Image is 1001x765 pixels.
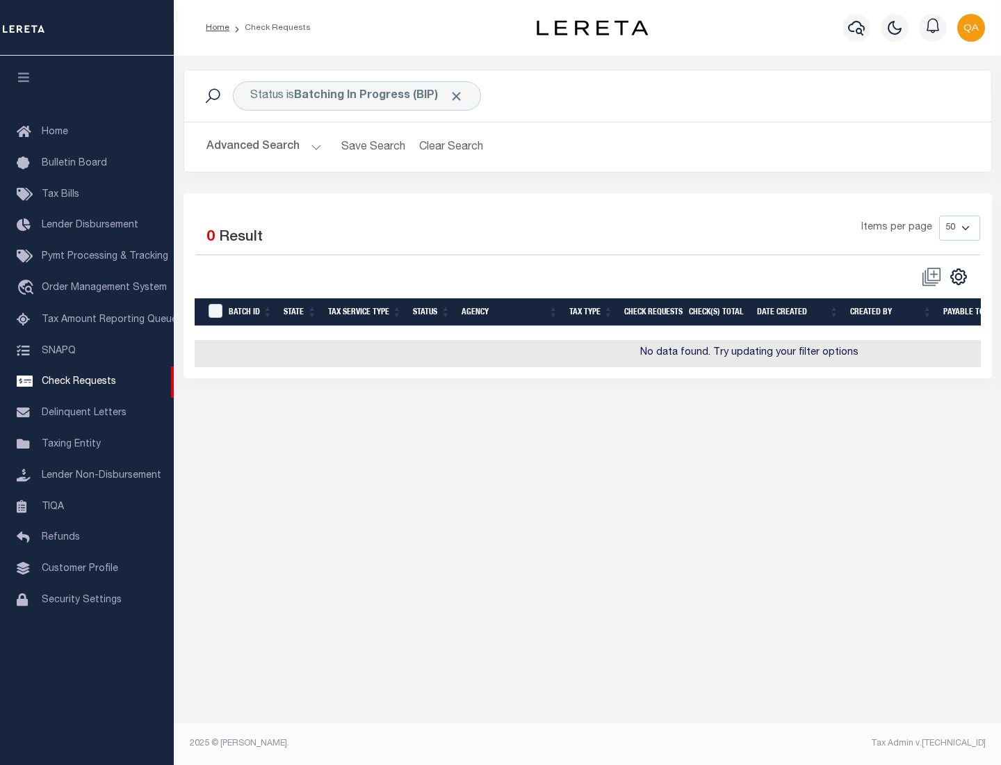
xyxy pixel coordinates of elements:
i: travel_explore [17,280,39,298]
button: Save Search [333,134,414,161]
span: Taxing Entity [42,440,101,449]
span: Delinquent Letters [42,408,127,418]
span: Order Management System [42,283,167,293]
th: Created By: activate to sort column ascending [845,298,938,327]
img: svg+xml;base64,PHN2ZyB4bWxucz0iaHR0cDovL3d3dy53My5vcmcvMjAwMC9zdmciIHBvaW50ZXItZXZlbnRzPSJub25lIi... [957,14,985,42]
th: Batch Id: activate to sort column ascending [223,298,278,327]
th: Status: activate to sort column ascending [407,298,456,327]
th: Date Created: activate to sort column ascending [751,298,845,327]
b: Batching In Progress (BIP) [294,90,464,102]
li: Check Requests [229,22,311,34]
span: Refunds [42,533,80,542]
span: Home [42,127,68,137]
span: Bulletin Board [42,159,107,168]
span: 0 [206,230,215,245]
span: SNAPQ [42,346,76,355]
div: Tax Admin v.[TECHNICAL_ID] [598,737,986,750]
span: Lender Disbursement [42,220,138,230]
th: State: activate to sort column ascending [278,298,323,327]
span: Items per page [861,220,932,236]
a: Home [206,24,229,32]
span: Click to Remove [449,89,464,104]
div: Status is [233,81,481,111]
th: Agency: activate to sort column ascending [456,298,564,327]
span: Pymt Processing & Tracking [42,252,168,261]
label: Result [219,227,263,249]
button: Clear Search [414,134,489,161]
span: Tax Amount Reporting Queue [42,315,177,325]
span: TIQA [42,501,64,511]
button: Advanced Search [206,134,322,161]
th: Check(s) Total [683,298,751,327]
span: Customer Profile [42,564,118,574]
span: Security Settings [42,595,122,605]
th: Tax Service Type: activate to sort column ascending [323,298,407,327]
div: 2025 © [PERSON_NAME]. [179,737,588,750]
img: logo-dark.svg [537,20,648,35]
span: Tax Bills [42,190,79,200]
th: Tax Type: activate to sort column ascending [564,298,619,327]
span: Check Requests [42,377,116,387]
span: Lender Non-Disbursement [42,471,161,481]
th: Check Requests [619,298,683,327]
